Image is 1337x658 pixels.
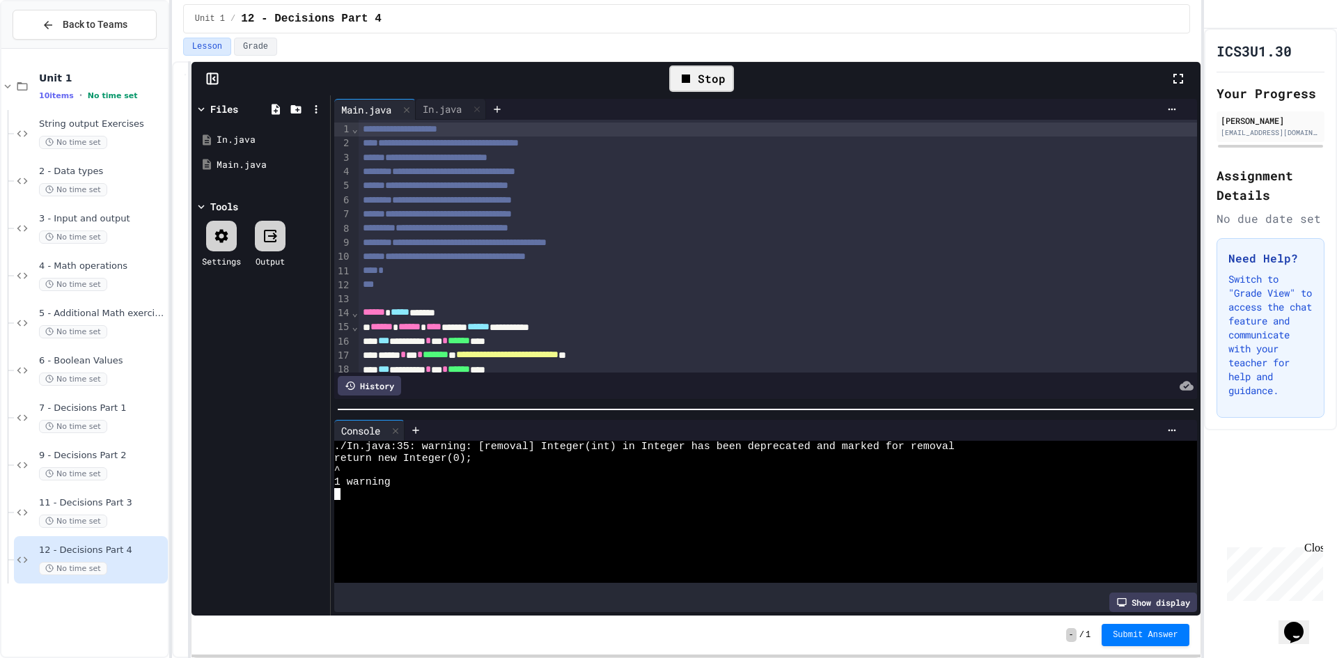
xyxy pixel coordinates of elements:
[39,230,107,244] span: No time set
[210,102,238,116] div: Files
[39,545,165,556] span: 12 - Decisions Part 4
[256,255,285,267] div: Output
[202,255,241,267] div: Settings
[79,90,82,101] span: •
[39,402,165,414] span: 7 - Decisions Part 1
[39,467,107,480] span: No time set
[39,497,165,509] span: 11 - Decisions Part 3
[39,136,107,149] span: No time set
[1221,127,1320,138] div: [EMAIL_ADDRESS][DOMAIN_NAME]
[217,133,325,147] div: In.java
[39,278,107,291] span: No time set
[1279,602,1323,644] iframe: chat widget
[39,325,107,338] span: No time set
[39,118,165,130] span: String output Exercises
[241,10,382,27] span: 12 - Decisions Part 4
[210,199,238,214] div: Tools
[39,420,107,433] span: No time set
[195,13,225,24] span: Unit 1
[39,166,165,178] span: 2 - Data types
[13,10,157,40] button: Back to Teams
[63,17,127,32] span: Back to Teams
[39,562,107,575] span: No time set
[230,13,235,24] span: /
[88,91,138,100] span: No time set
[39,355,165,367] span: 6 - Boolean Values
[1066,628,1077,642] span: -
[1221,114,1320,127] div: [PERSON_NAME]
[39,72,165,84] span: Unit 1
[183,38,231,56] button: Lesson
[39,515,107,528] span: No time set
[39,91,74,100] span: 10 items
[1217,84,1324,103] h2: Your Progress
[1102,624,1189,646] button: Submit Answer
[39,260,165,272] span: 4 - Math operations
[39,450,165,462] span: 9 - Decisions Part 2
[1086,629,1090,641] span: 1
[39,308,165,320] span: 5 - Additional Math exercises
[1228,250,1313,267] h3: Need Help?
[234,38,277,56] button: Grade
[39,183,107,196] span: No time set
[6,6,96,88] div: Chat with us now!Close
[1217,210,1324,227] div: No due date set
[1221,542,1323,601] iframe: chat widget
[39,373,107,386] span: No time set
[39,213,165,225] span: 3 - Input and output
[1113,629,1178,641] span: Submit Answer
[1217,41,1292,61] h1: ICS3U1.30
[217,158,325,172] div: Main.java
[1228,272,1313,398] p: Switch to "Grade View" to access the chat feature and communicate with your teacher for help and ...
[1217,166,1324,205] h2: Assignment Details
[669,65,734,92] div: Stop
[1079,629,1084,641] span: /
